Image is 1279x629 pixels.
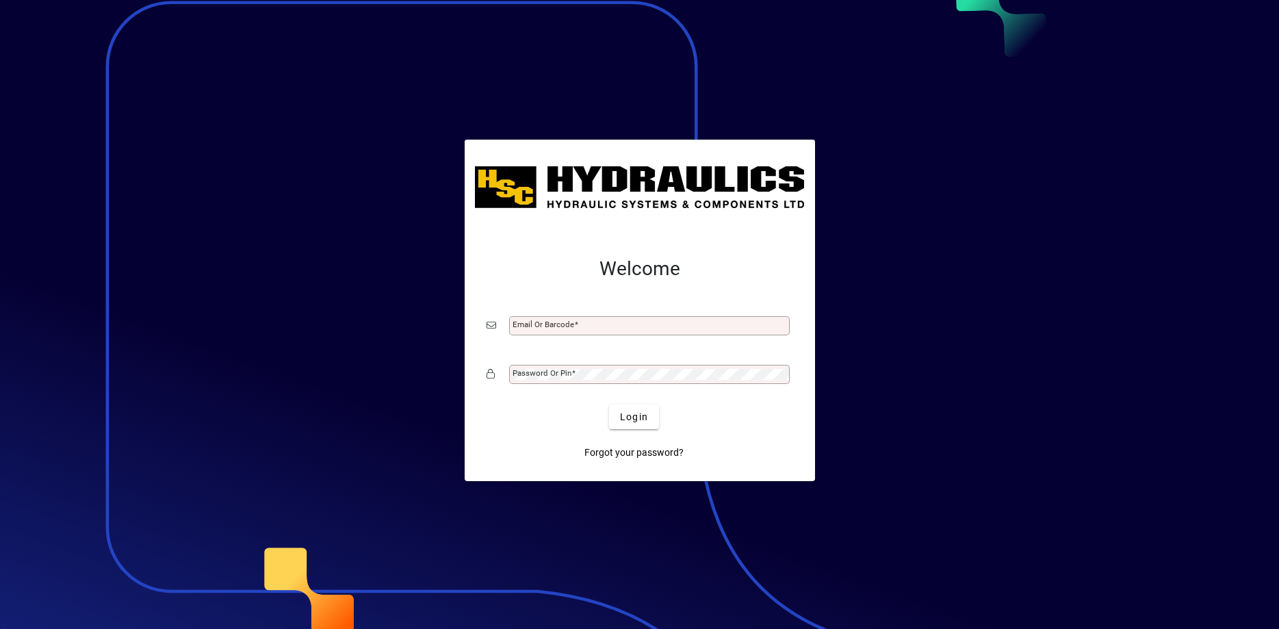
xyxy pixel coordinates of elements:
[584,446,684,460] span: Forgot your password?
[609,405,659,429] button: Login
[513,368,571,378] mat-label: Password or Pin
[620,410,648,424] span: Login
[579,440,689,465] a: Forgot your password?
[487,257,793,281] h2: Welcome
[513,320,574,329] mat-label: Email or Barcode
